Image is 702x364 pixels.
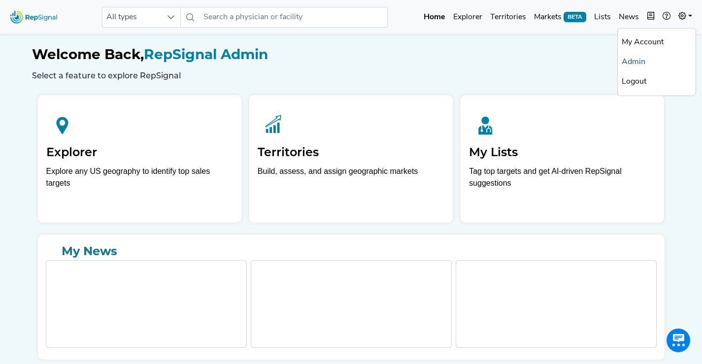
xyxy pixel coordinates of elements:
a: ExplorerExplore any US geography to identify top sales targets [38,95,241,223]
a: My News [46,242,657,260]
p: Tag top targets and get AI-driven RepSignal suggestions [469,165,656,195]
span: BETA [564,12,586,22]
span: Welcome Back, [32,46,144,63]
a: Explorer [449,7,486,27]
input: Search a physician or facility [200,7,388,28]
h2: Explorer [46,145,233,160]
a: Home [420,7,449,27]
p: Build, assess, and assign geographic markets [258,165,444,195]
a: My ListsTag top targets and get AI-driven RepSignal suggestions [461,95,664,223]
a: News [615,7,643,27]
a: Logout [618,72,696,92]
button: Intel Book [643,7,659,27]
a: Territories [486,7,530,27]
h2: My Lists [469,145,656,160]
h6: Select a feature to explore RepSignal [32,71,670,80]
a: Admin [618,52,696,72]
a: MarketsBETA [530,7,590,27]
h1: RepSignal Admin [32,46,670,63]
span: All types [102,7,162,27]
a: My Account [618,33,696,52]
a: TerritoriesBuild, assess, and assign geographic markets [249,95,453,223]
a: Lists [590,7,615,27]
div: Explore any US geography to identify top sales targets [46,165,233,189]
h2: Territories [258,145,444,160]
